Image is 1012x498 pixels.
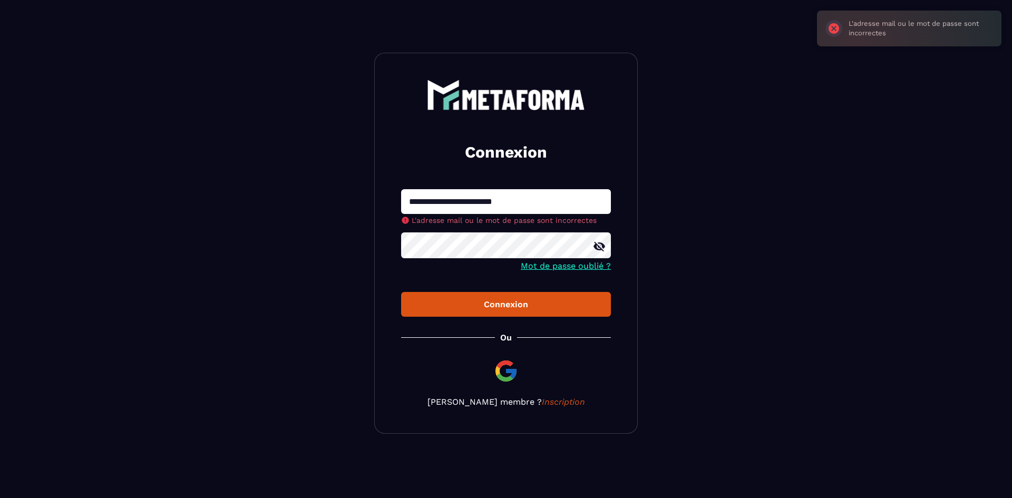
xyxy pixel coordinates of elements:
[412,216,597,224] span: L'adresse mail ou le mot de passe sont incorrectes
[427,80,585,110] img: logo
[410,299,602,309] div: Connexion
[401,397,611,407] p: [PERSON_NAME] membre ?
[493,358,519,384] img: google
[521,261,611,271] a: Mot de passe oublié ?
[500,333,512,343] p: Ou
[414,142,598,163] h2: Connexion
[401,292,611,317] button: Connexion
[401,80,611,110] a: logo
[542,397,585,407] a: Inscription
